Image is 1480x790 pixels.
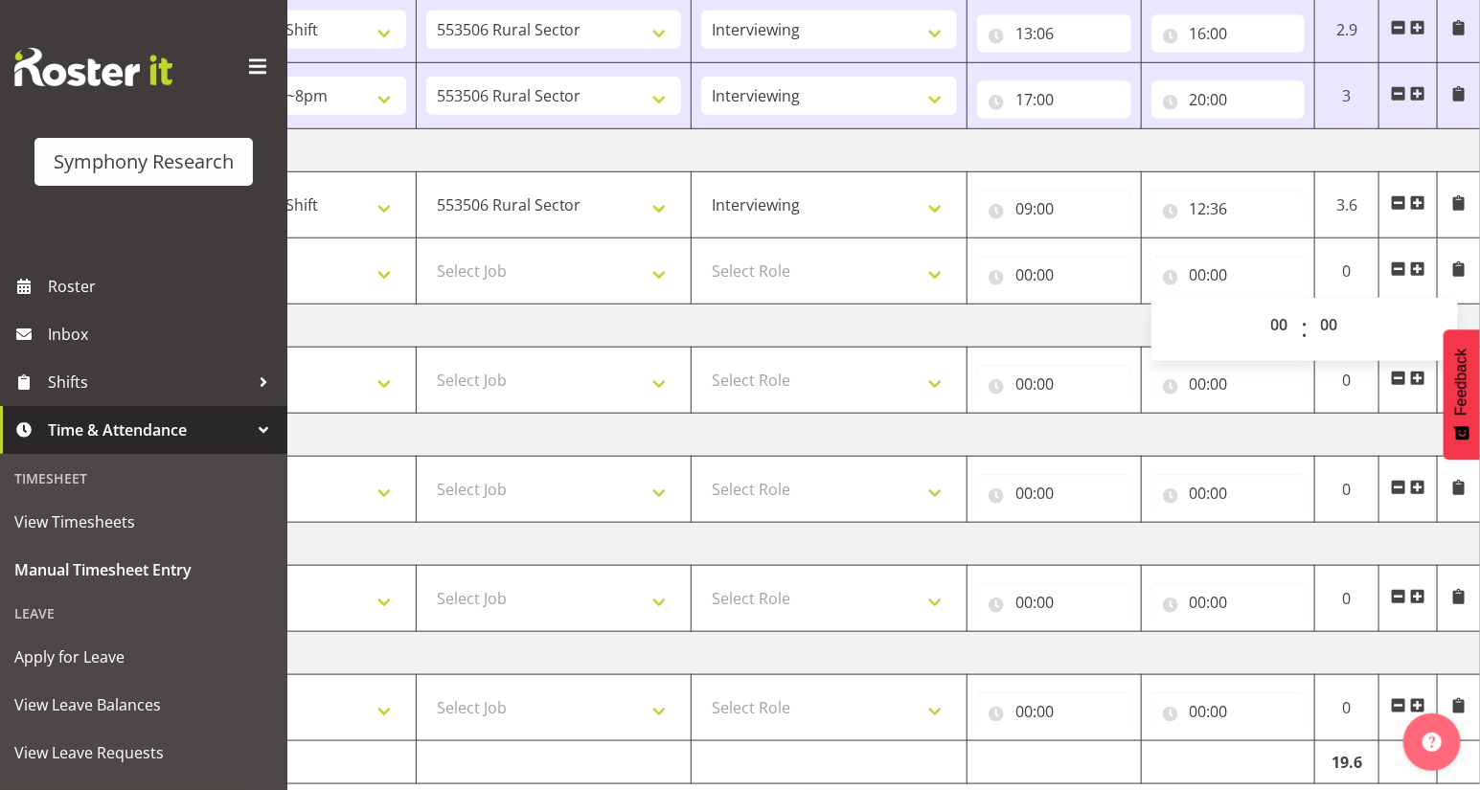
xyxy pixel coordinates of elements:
td: 0 [1315,457,1379,523]
input: Click to select... [1151,190,1306,228]
img: help-xxl-2.png [1423,733,1442,752]
span: Inbox [48,320,278,349]
input: Click to select... [977,14,1131,53]
a: Manual Timesheet Entry [5,546,283,594]
input: Click to select... [1151,474,1306,512]
span: : [1301,305,1308,353]
td: 3.6 [1315,172,1379,238]
a: View Timesheets [5,498,283,546]
input: Click to select... [977,256,1131,294]
div: Timesheet [5,459,283,498]
span: Feedback [1453,349,1470,416]
input: Click to select... [1151,14,1306,53]
a: View Leave Requests [5,729,283,777]
span: Manual Timesheet Entry [14,555,273,584]
input: Click to select... [977,80,1131,119]
input: Click to select... [977,692,1131,731]
input: Click to select... [1151,365,1306,403]
div: Leave [5,594,283,633]
td: 19.6 [1315,741,1379,784]
input: Click to select... [1151,80,1306,119]
td: 0 [1315,348,1379,414]
input: Click to select... [977,583,1131,621]
input: Click to select... [977,365,1131,403]
img: Rosterit website logo [14,48,172,86]
div: Symphony Research [54,147,234,176]
td: 0 [1315,566,1379,632]
span: Apply for Leave [14,643,273,671]
input: Click to select... [977,190,1131,228]
span: View Timesheets [14,508,273,536]
td: 3 [1315,63,1379,129]
input: Click to select... [977,474,1131,512]
input: Click to select... [1151,583,1306,621]
span: View Leave Requests [14,738,273,767]
button: Feedback - Show survey [1444,329,1480,460]
span: Roster [48,272,278,301]
td: 0 [1315,675,1379,741]
span: Time & Attendance [48,416,249,444]
span: Shifts [48,368,249,396]
input: Click to select... [1151,692,1306,731]
span: View Leave Balances [14,690,273,719]
a: View Leave Balances [5,681,283,729]
a: Apply for Leave [5,633,283,681]
td: 0 [1315,238,1379,305]
input: Click to select... [1151,256,1306,294]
